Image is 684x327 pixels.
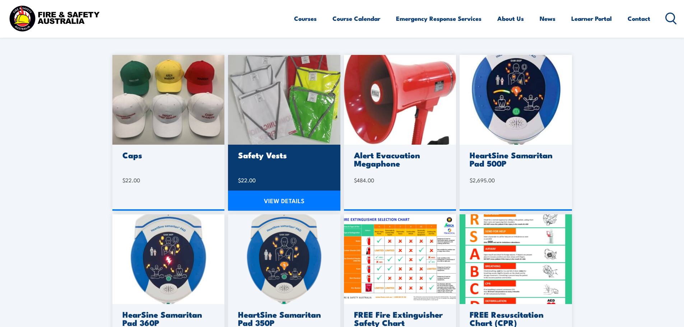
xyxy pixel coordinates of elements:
[460,214,572,304] img: FREE Resuscitation Chart – What are the 7 steps to CPR Chart / Sign / Poster
[628,9,650,28] a: Contact
[470,310,560,327] h3: FREE Resuscitation Chart (CPR)
[238,151,328,159] h3: Safety Vests
[122,151,213,159] h3: Caps
[294,9,317,28] a: Courses
[396,9,481,28] a: Emergency Response Services
[112,214,225,304] img: 360.jpg
[460,55,572,145] img: 500.jpg
[571,9,612,28] a: Learner Portal
[344,214,456,304] img: Fire-Extinguisher-Chart.png
[470,176,473,184] span: $
[238,310,328,327] h3: HeartSine Samaritan Pad 350P
[354,176,374,184] bdi: 484.00
[122,176,125,184] span: $
[497,9,524,28] a: About Us
[112,55,225,145] img: caps-scaled-1.jpg
[228,55,340,145] img: 20230220_093531-scaled-1.jpg
[354,151,444,167] h3: Alert Evacuation Megaphone
[344,55,456,145] img: megaphone-1.jpg
[354,310,444,327] h3: FREE Fire Extinguisher Safety Chart
[540,9,555,28] a: News
[354,176,357,184] span: $
[470,176,495,184] bdi: 2,695.00
[122,310,213,327] h3: HearSine Samaritan Pad 360P
[332,9,380,28] a: Course Calendar
[228,191,340,211] a: VIEW DETAILS
[122,176,140,184] bdi: 22.00
[470,151,560,167] h3: HeartSine Samaritan Pad 500P
[238,176,256,184] bdi: 22.00
[228,214,340,304] img: 350.png
[238,176,241,184] span: $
